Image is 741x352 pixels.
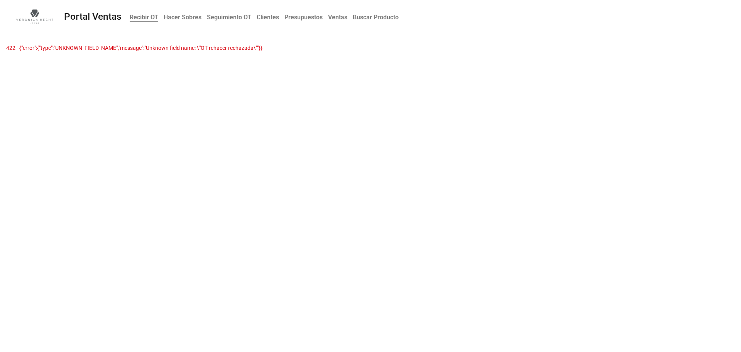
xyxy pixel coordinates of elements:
[350,10,401,25] a: Buscar Producto
[64,12,122,22] div: Portal Ventas
[325,10,350,25] a: Ventas
[130,14,158,22] b: Recibir OT
[204,10,254,25] a: Seguimiento OT
[127,10,161,25] a: Recibir OT
[161,10,204,25] a: Hacer Sobres
[254,10,282,25] a: Clientes
[284,14,323,21] b: Presupuestos
[328,14,347,21] b: Ventas
[353,14,399,21] b: Buscar Producto
[6,44,735,52] p: 422 - {"error":{"type":"UNKNOWN_FIELD_NAME","message":"Unknown field name: \"OT rehacer rechazada...
[207,14,251,21] b: Seguimiento OT
[164,14,201,21] b: Hacer Sobres
[12,9,58,24] img: svYN7IlWfy%2Flogoweb_desktop.jpg
[282,10,325,25] a: Presupuestos
[257,14,279,21] b: Clientes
